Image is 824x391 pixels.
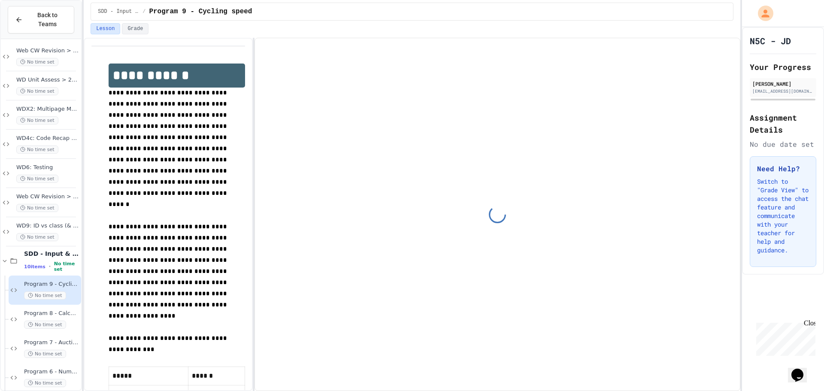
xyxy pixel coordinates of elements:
span: No time set [16,233,58,241]
span: Web CW Revision > Environmental Impact [16,47,79,55]
span: Program 6 - Number generator [24,368,79,376]
span: Web CW Revision > Security [16,193,79,200]
span: No time set [16,58,58,66]
span: No time set [54,261,79,272]
span: WD Unit Assess > 2024/25 SQA Assignment [16,76,79,84]
button: Back to Teams [8,6,74,33]
span: No time set [24,350,66,358]
span: Program 7 - Auction fee [24,339,79,346]
span: No time set [16,116,58,124]
iframe: chat widget [788,357,815,382]
span: No time set [16,204,58,212]
span: WDX2: Multipage Movie Franchise [16,106,79,113]
span: SDD - Input & Output, simple calculations [98,8,139,15]
h2: Your Progress [750,61,816,73]
iframe: chat widget [753,319,815,356]
span: No time set [16,175,58,183]
span: No time set [24,321,66,329]
span: Program 8 - Calculating the atomic weight of [MEDICAL_DATA] (alkanes) [24,310,79,317]
span: No time set [24,379,66,387]
span: Program 9 - Cycling speed [149,6,252,17]
span: WD9: ID vs class (& addressing) [16,222,79,230]
div: Chat with us now!Close [3,3,59,55]
span: / [142,8,145,15]
span: WD6: Testing [16,164,79,171]
div: [PERSON_NAME] [752,80,814,88]
span: • [49,263,51,270]
span: WD4c: Code Recap > Copyright Designs & Patents Act [16,135,79,142]
span: SDD - Input & Output, simple calculations [24,250,79,258]
span: No time set [16,145,58,154]
span: 10 items [24,264,45,270]
span: No time set [16,87,58,95]
div: No due date set [750,139,816,149]
button: Lesson [91,23,120,34]
span: No time set [24,291,66,300]
h1: N5C - JD [750,35,791,47]
h2: Assignment Details [750,112,816,136]
div: [EMAIL_ADDRESS][DOMAIN_NAME][PERSON_NAME] [752,88,814,94]
span: Program 9 - Cycling speed [24,281,79,288]
div: My Account [749,3,776,23]
span: Back to Teams [28,11,67,29]
button: Grade [122,23,148,34]
p: Switch to "Grade View" to access the chat feature and communicate with your teacher for help and ... [757,177,809,255]
h3: Need Help? [757,164,809,174]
